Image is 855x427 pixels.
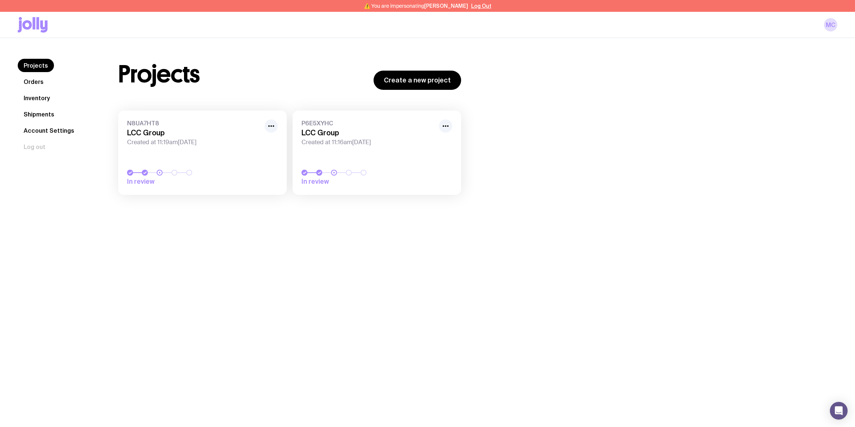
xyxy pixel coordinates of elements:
span: ⚠️ You are impersonating [364,3,468,9]
div: Open Intercom Messenger [830,402,848,420]
a: N8UA7HT8LCC GroupCreated at 11:19am[DATE]In review [118,111,287,195]
a: Account Settings [18,124,80,137]
h3: LCC Group [302,128,435,137]
span: In review [302,177,405,186]
span: [PERSON_NAME] [424,3,468,9]
h1: Projects [118,62,200,86]
span: Created at 11:19am[DATE] [127,139,260,146]
h3: LCC Group [127,128,260,137]
button: Log out [18,140,51,153]
span: Created at 11:16am[DATE] [302,139,435,146]
button: Log Out [471,3,491,9]
a: Orders [18,75,50,88]
a: MC [824,18,837,31]
a: Inventory [18,91,56,105]
span: P6E5XYHC [302,119,435,127]
span: In review [127,177,231,186]
span: N8UA7HT8 [127,119,260,127]
a: P6E5XYHCLCC GroupCreated at 11:16am[DATE]In review [293,111,461,195]
a: Shipments [18,108,60,121]
a: Create a new project [374,71,461,90]
a: Projects [18,59,54,72]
